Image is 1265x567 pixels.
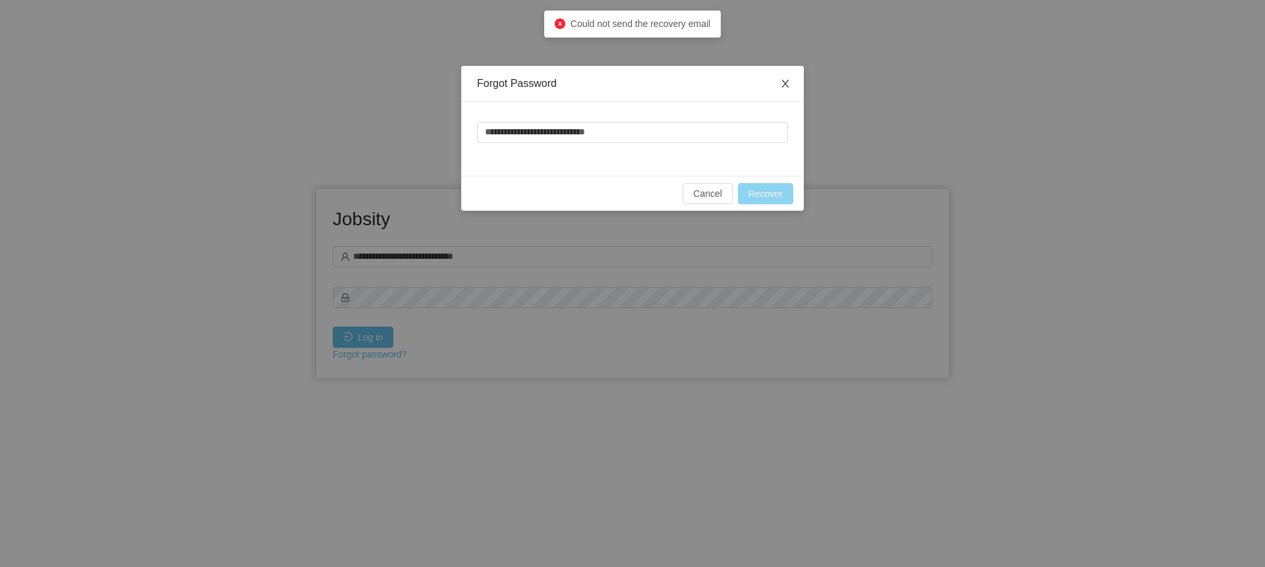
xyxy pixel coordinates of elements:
span: Could not send the recovery email [571,18,710,29]
i: icon: close-circle [555,18,565,29]
div: Forgot Password [477,76,788,91]
button: Cancel [683,183,733,204]
button: Recover [738,183,793,204]
i: icon: close [780,78,791,89]
button: Close [767,66,804,103]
